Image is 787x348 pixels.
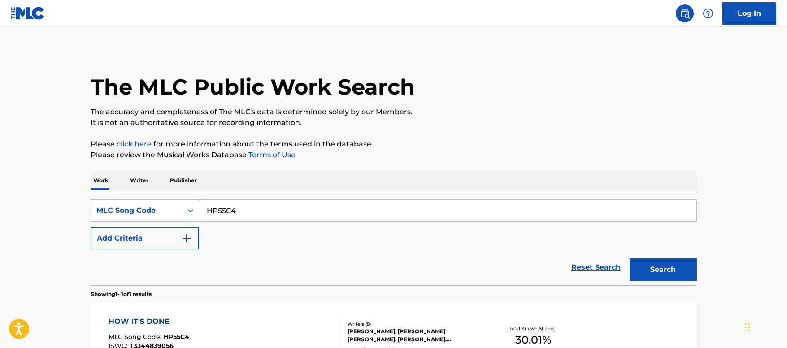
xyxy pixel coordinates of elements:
img: help [703,8,713,19]
a: Public Search [676,4,694,22]
p: Writer [127,171,151,190]
span: HP55C4 [164,333,189,341]
img: search [679,8,690,19]
div: Writers ( 8 ) [348,321,483,327]
p: Please for more information about the terms used in the database. [91,139,697,150]
iframe: Chat Widget [742,305,787,348]
div: [PERSON_NAME], [PERSON_NAME] [PERSON_NAME], [PERSON_NAME], [PERSON_NAME], [PERSON_NAME], [PERSON_... [348,327,483,344]
p: Showing 1 - 1 of 1 results [91,290,152,298]
img: MLC Logo [11,7,45,20]
img: 9d2ae6d4665cec9f34b9.svg [181,233,192,244]
div: Drag [745,314,750,341]
h1: The MLC Public Work Search [91,73,415,100]
a: Terms of Use [247,150,296,159]
p: Please review the Musical Works Database [91,150,697,160]
div: Help [699,4,717,22]
a: Reset Search [567,258,625,277]
div: MLC Song Code [96,205,177,216]
p: It is not an authoritative source for recording information. [91,117,697,128]
p: Publisher [167,171,200,190]
button: Search [630,258,697,281]
button: Add Criteria [91,227,199,249]
p: Total Known Shares: [509,325,557,332]
p: Work [91,171,111,190]
span: MLC Song Code : [109,333,164,341]
form: Search Form [91,199,697,285]
a: Log In [722,2,776,25]
p: The accuracy and completeness of The MLC's data is determined solely by our Members. [91,107,697,117]
a: click here [117,140,152,148]
span: 30.01 % [515,332,551,348]
div: HOW IT'S DONE [109,316,189,327]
